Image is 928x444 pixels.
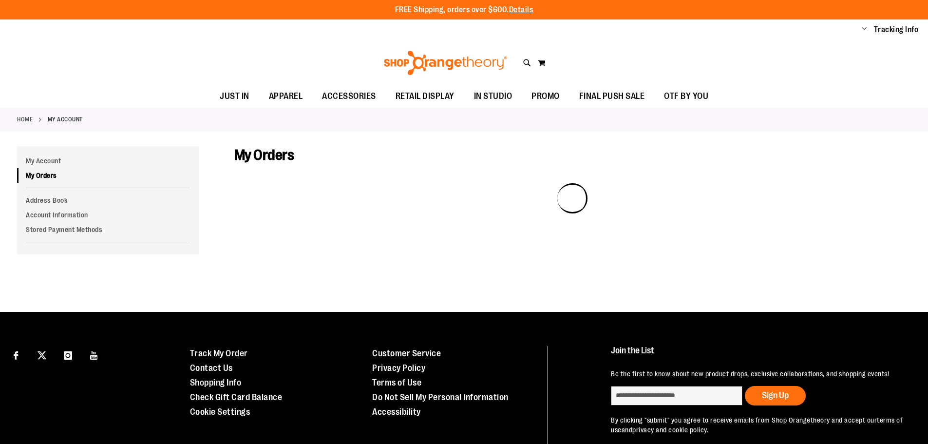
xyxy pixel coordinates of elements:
[17,168,199,183] a: My Orders
[322,85,376,107] span: ACCESSORIES
[611,386,742,405] input: enter email
[17,115,33,124] a: Home
[611,416,903,434] a: terms of use
[38,351,46,360] img: Twitter
[474,85,512,107] span: IN STUDIO
[579,85,645,107] span: FINAL PUSH SALE
[611,369,906,379] p: Be the first to know about new product drops, exclusive collaborations, and shopping events!
[190,363,233,373] a: Contact Us
[611,415,906,435] p: By clicking "submit" you agree to receive emails from Shop Orangetheory and accept our and
[395,4,533,16] p: FREE Shipping, orders over $600.
[632,426,708,434] a: privacy and cookie policy.
[17,222,199,237] a: Stored Payment Methods
[190,378,242,387] a: Shopping Info
[762,390,789,400] span: Sign Up
[396,85,455,107] span: RETAIL DISPLAY
[59,346,76,363] a: Visit our Instagram page
[372,378,421,387] a: Terms of Use
[269,85,303,107] span: APPAREL
[611,346,906,364] h4: Join the List
[372,363,425,373] a: Privacy Policy
[372,348,441,358] a: Customer Service
[17,208,199,222] a: Account Information
[509,5,533,14] a: Details
[17,193,199,208] a: Address Book
[531,85,560,107] span: PROMO
[86,346,103,363] a: Visit our Youtube page
[234,147,294,163] span: My Orders
[190,392,283,402] a: Check Gift Card Balance
[874,24,919,35] a: Tracking Info
[664,85,708,107] span: OTF BY YOU
[190,407,250,417] a: Cookie Settings
[7,346,24,363] a: Visit our Facebook page
[17,154,199,168] a: My Account
[220,85,249,107] span: JUST IN
[48,115,83,124] strong: My Account
[34,346,51,363] a: Visit our X page
[372,392,509,402] a: Do Not Sell My Personal Information
[190,348,248,358] a: Track My Order
[382,51,509,75] img: Shop Orangetheory
[372,407,421,417] a: Accessibility
[745,386,806,405] button: Sign Up
[862,25,867,35] button: Account menu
